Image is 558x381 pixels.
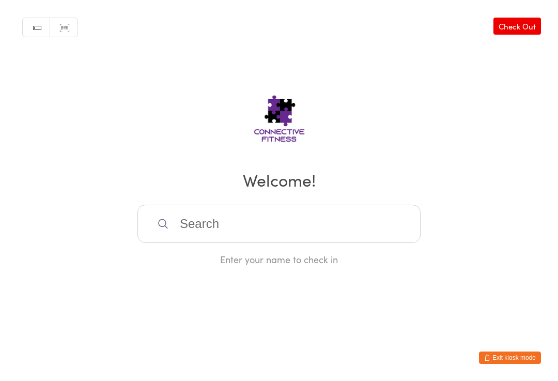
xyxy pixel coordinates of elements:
button: Exit kiosk mode [479,352,541,364]
a: Check Out [493,18,541,35]
input: Search [137,205,421,243]
img: Connective Fitness [221,76,337,154]
div: Enter your name to check in [137,253,421,266]
h2: Welcome! [10,168,548,191]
